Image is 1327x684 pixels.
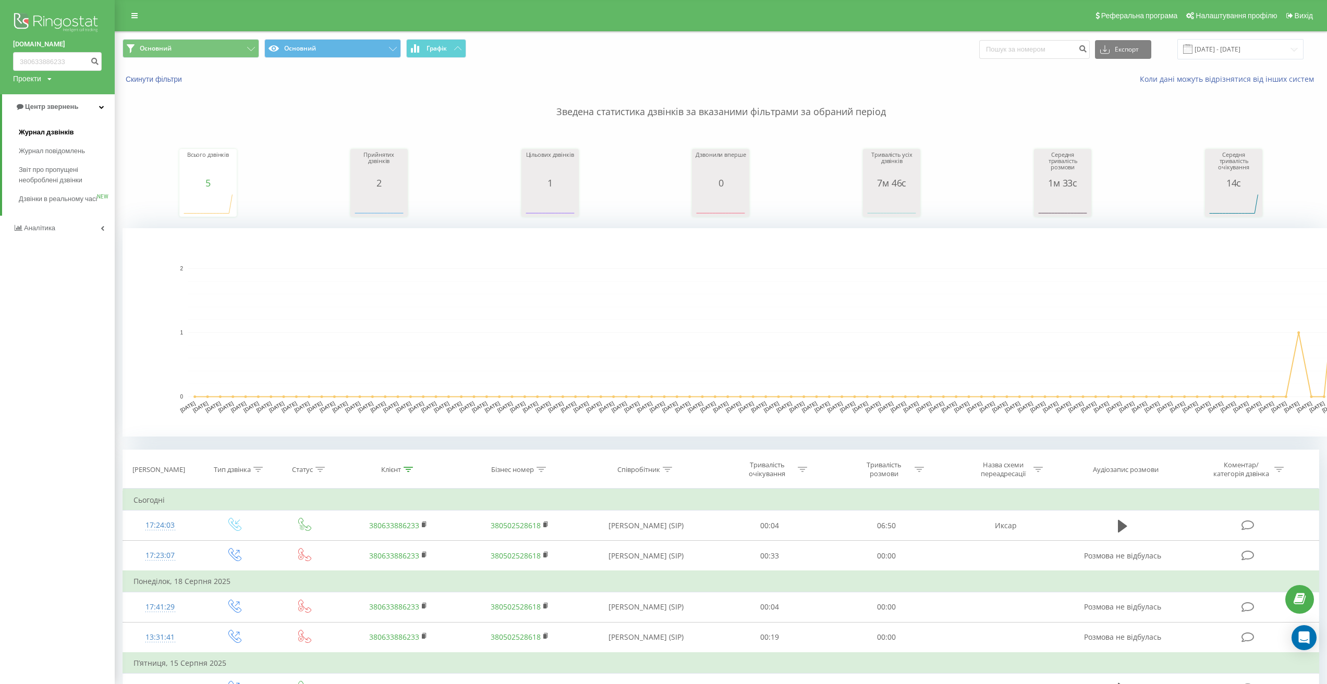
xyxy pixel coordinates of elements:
[1196,11,1277,20] span: Налаштування профілю
[509,400,526,413] text: [DATE]
[524,178,576,188] div: 1
[19,165,109,185] span: Звіт про пропущені необроблені дзвінки
[133,627,187,648] div: 13:31:41
[204,400,222,413] text: [DATE]
[19,190,115,208] a: Дзвінки в реальному часіNEW
[1105,400,1123,413] text: [DATE]
[534,400,552,413] text: [DATE]
[1140,74,1319,84] a: Коли дані можуть відрізнятися вiд інших систем
[560,400,577,413] text: [DATE]
[182,188,234,219] svg: A chart.
[471,400,488,413] text: [DATE]
[123,490,1319,511] td: Сьогодні
[1270,400,1287,413] text: [DATE]
[1093,465,1159,474] div: Аудіозапис розмови
[406,39,466,58] button: Графік
[230,400,247,413] text: [DATE]
[941,400,958,413] text: [DATE]
[1211,461,1272,478] div: Коментар/категорія дзвінка
[1055,400,1072,413] text: [DATE]
[695,188,747,219] div: A chart.
[1169,400,1186,413] text: [DATE]
[13,73,41,84] div: Проекти
[1004,400,1021,413] text: [DATE]
[890,400,907,413] text: [DATE]
[19,127,74,138] span: Журнал дзвінків
[1207,400,1224,413] text: [DATE]
[1037,178,1089,188] div: 1м 33с
[522,400,539,413] text: [DATE]
[25,103,78,110] span: Центр звернень
[699,400,716,413] text: [DATE]
[1101,11,1178,20] span: Реферальна програма
[319,400,336,413] text: [DATE]
[1208,188,1260,219] svg: A chart.
[13,10,102,36] img: Ringostat logo
[332,400,349,413] text: [DATE]
[979,40,1090,59] input: Пошук за номером
[775,400,793,413] text: [DATE]
[491,465,534,474] div: Бізнес номер
[687,400,704,413] text: [DATE]
[966,400,983,413] text: [DATE]
[524,188,576,219] svg: A chart.
[1208,152,1260,178] div: Середня тривалість очікування
[828,541,945,571] td: 00:00
[851,400,869,413] text: [DATE]
[856,461,912,478] div: Тривалість розмови
[1143,400,1161,413] text: [DATE]
[866,178,918,188] div: 7м 46с
[991,400,1008,413] text: [DATE]
[369,632,419,642] a: 380633886233
[19,160,115,190] a: Звіт про пропущені необроблені дзвінки
[357,400,374,413] text: [DATE]
[1194,400,1211,413] text: [DATE]
[123,84,1319,119] p: Зведена статистика дзвінків за вказаними фільтрами за обраний період
[1308,400,1325,413] text: [DATE]
[1283,400,1300,413] text: [DATE]
[19,123,115,142] a: Журнал дзвінків
[928,400,945,413] text: [DATE]
[1037,152,1089,178] div: Середня тривалість розмови
[180,266,183,271] text: 2
[408,400,425,413] text: [DATE]
[915,400,932,413] text: [DATE]
[711,592,828,622] td: 00:04
[268,400,285,413] text: [DATE]
[123,39,259,58] button: Основний
[1037,188,1089,219] div: A chart.
[636,400,653,413] text: [DATE]
[903,400,920,413] text: [DATE]
[13,39,102,49] a: [DOMAIN_NAME]
[813,400,831,413] text: [DATE]
[945,511,1066,541] td: Иксар
[179,400,197,413] text: [DATE]
[524,152,576,178] div: Цільових дзвінків
[1220,400,1237,413] text: [DATE]
[1042,400,1059,413] text: [DATE]
[573,400,590,413] text: [DATE]
[580,541,711,571] td: [PERSON_NAME] (SIP)
[292,465,313,474] div: Статус
[369,602,419,612] a: 380633886233
[370,400,387,413] text: [DATE]
[140,44,172,53] span: Основний
[580,622,711,653] td: [PERSON_NAME] (SIP)
[580,592,711,622] td: [PERSON_NAME] (SIP)
[180,330,183,335] text: 1
[19,142,115,160] a: Журнал повідомлень
[192,400,209,413] text: [DATE]
[1029,400,1046,413] text: [DATE]
[182,178,234,188] div: 5
[617,465,660,474] div: Співробітник
[711,511,828,541] td: 00:04
[420,400,437,413] text: [DATE]
[1208,178,1260,188] div: 14с
[484,400,501,413] text: [DATE]
[133,545,187,566] div: 17:23:07
[133,515,187,536] div: 17:24:03
[1232,400,1249,413] text: [DATE]
[674,400,691,413] text: [DATE]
